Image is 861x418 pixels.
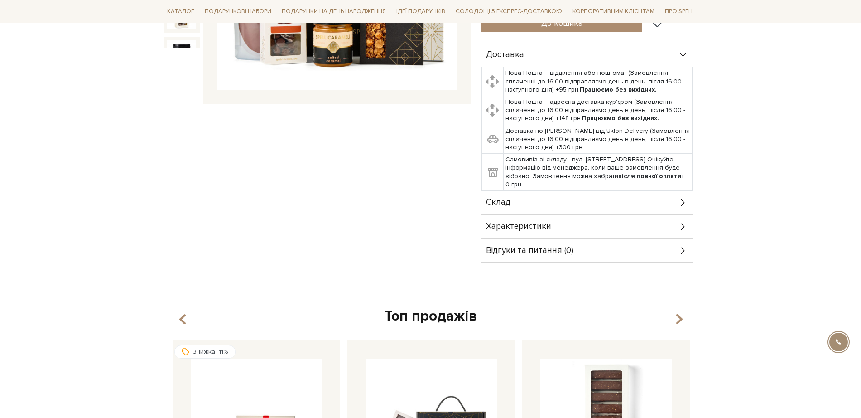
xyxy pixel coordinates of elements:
a: Каталог [164,5,198,19]
span: Характеристики [486,223,551,231]
a: Солодощі з експрес-доставкою [452,4,566,19]
a: Подарунки на День народження [278,5,390,19]
b: після повної оплати [618,172,681,180]
img: Подарунок з печивом і какао Затишний вечір [167,40,196,69]
td: Нова Пошта – адресна доставка кур'єром (Замовлення сплаченні до 16:00 відправляємо день в день, п... [504,96,693,125]
span: Відгуки та питання (0) [486,247,573,255]
a: Корпоративним клієнтам [569,5,658,19]
td: Нова Пошта – відділення або поштомат (Замовлення сплаченні до 16:00 відправляємо день в день, піс... [504,67,693,96]
span: Доставка [486,51,524,59]
a: Ідеї подарунків [393,5,449,19]
b: Працюємо без вихідних. [580,86,657,93]
div: Знижка -11% [174,345,236,359]
td: Самовивіз зі складу - вул. [STREET_ADDRESS] Очікуйте інформацію від менеджера, коли ваше замовлен... [504,154,693,191]
b: Працюємо без вихідних. [582,114,659,122]
div: Топ продажів [169,307,693,326]
td: Доставка по [PERSON_NAME] від Uklon Delivery (Замовлення сплаченні до 16:00 відправляємо день в д... [504,125,693,154]
span: До кошика [541,18,582,28]
a: Подарункові набори [201,5,275,19]
button: До кошика [481,14,642,32]
span: Склад [486,199,510,207]
a: Про Spell [661,5,697,19]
